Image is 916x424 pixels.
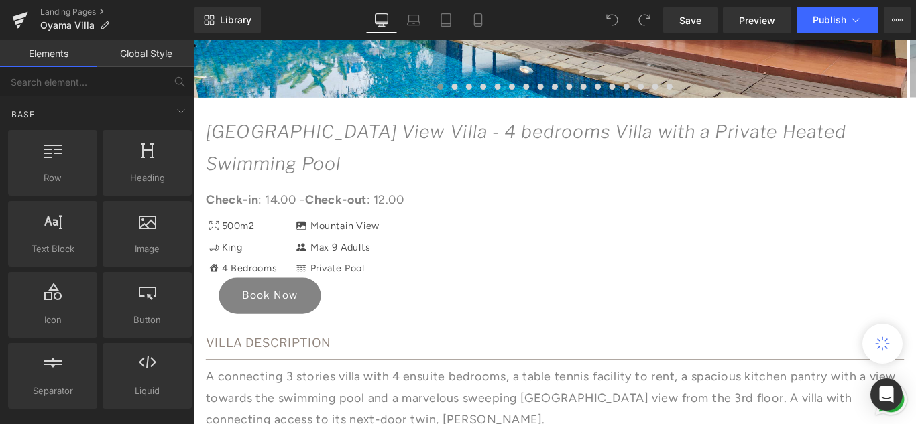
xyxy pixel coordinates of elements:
[97,40,194,67] a: Global Style
[107,313,188,327] span: Button
[32,200,68,219] p: 500m2
[220,14,251,26] span: Library
[40,20,95,31] span: Oyama Villa
[679,13,701,27] span: Save
[40,7,194,17] a: Landing Pages
[13,328,798,352] p: VILLA DESCRIPTION
[365,7,398,33] a: Desktop
[870,378,903,411] div: Open Intercom Messenger
[107,242,188,256] span: Image
[32,224,54,243] p: King
[194,7,261,33] a: New Library
[739,13,775,27] span: Preview
[107,171,188,185] span: Heading
[13,90,733,151] i: [GEOGRAPHIC_DATA] View Villa - 4 bedrooms Villa with a Private Heated Swimming Pool
[12,171,93,185] span: Row
[12,384,93,398] span: Separator
[462,7,494,33] a: Mobile
[813,15,846,25] span: Publish
[797,7,878,33] button: Publish
[12,242,93,256] span: Text Block
[131,224,198,243] p: Max 9 Adults
[430,7,462,33] a: Tablet
[32,247,143,267] p: 4 Bedrooms
[107,384,188,398] span: Liquid
[10,108,36,121] span: Base
[12,313,93,327] span: Icon
[884,7,911,33] button: More
[28,267,143,307] a: Book Now
[398,7,430,33] a: Laptop
[131,247,192,267] p: Private Pool
[599,7,626,33] button: Undo
[631,7,658,33] button: Redo
[131,200,209,219] p: Mountain View
[723,7,791,33] a: Preview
